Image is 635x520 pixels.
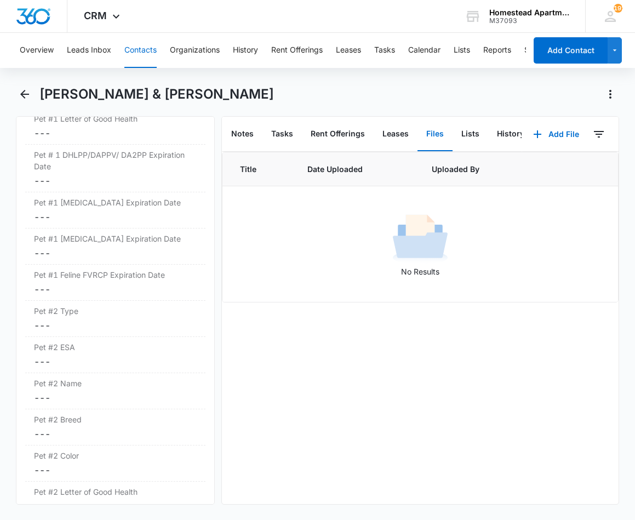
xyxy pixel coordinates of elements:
[307,163,405,175] span: Date Uploaded
[34,197,197,208] label: Pet #1 [MEDICAL_DATA] Expiration Date
[25,445,205,482] div: Pet #2 Color---
[16,85,33,103] button: Back
[240,163,281,175] span: Title
[223,266,617,277] p: No Results
[302,117,374,151] button: Rent Offerings
[39,86,274,102] h1: [PERSON_NAME] & [PERSON_NAME]
[34,127,197,140] dd: ---
[488,117,533,151] button: History
[453,117,488,151] button: Lists
[20,33,54,68] button: Overview
[602,85,619,103] button: Actions
[489,17,569,25] div: account id
[34,341,197,353] label: Pet #2 ESA
[25,409,205,445] div: Pet #2 Breed---
[34,210,197,224] dd: ---
[374,117,417,151] button: Leases
[25,265,205,301] div: Pet #1 Feline FVRCP Expiration Date---
[25,337,205,373] div: Pet #2 ESA---
[454,33,470,68] button: Lists
[222,117,262,151] button: Notes
[336,33,361,68] button: Leases
[34,149,197,172] label: Pet # 1 DHLPP/DAPPV/ DA2PP Expiration Date
[408,33,441,68] button: Calendar
[614,4,622,13] span: 192
[534,37,608,64] button: Add Contact
[25,108,205,145] div: Pet #1 Letter of Good Health---
[522,121,590,147] button: Add File
[34,391,197,404] dd: ---
[25,192,205,228] div: Pet #1 [MEDICAL_DATA] Expiration Date---
[374,33,395,68] button: Tasks
[34,450,197,461] label: Pet #2 Color
[417,117,453,151] button: Files
[34,464,197,477] dd: ---
[489,8,569,17] div: account name
[34,247,197,260] dd: ---
[34,414,197,425] label: Pet #2 Breed
[34,486,197,498] label: Pet #2 Letter of Good Health
[34,113,197,124] label: Pet #1 Letter of Good Health
[25,228,205,265] div: Pet #1 [MEDICAL_DATA] Expiration Date---
[25,145,205,192] div: Pet # 1 DHLPP/DAPPV/ DA2PP Expiration Date---
[393,211,448,266] img: No Results
[432,163,518,175] span: Uploaded By
[271,33,323,68] button: Rent Offerings
[34,305,197,317] label: Pet #2 Type
[34,355,197,368] dd: ---
[34,378,197,389] label: Pet #2 Name
[25,373,205,409] div: Pet #2 Name---
[25,482,205,518] div: Pet #2 Letter of Good Health---
[34,174,197,187] dd: ---
[233,33,258,68] button: History
[84,10,107,21] span: CRM
[524,33,554,68] button: Settings
[483,33,511,68] button: Reports
[34,283,197,296] dd: ---
[25,301,205,337] div: Pet #2 Type---
[124,33,157,68] button: Contacts
[34,319,197,332] dd: ---
[34,233,197,244] label: Pet #1 [MEDICAL_DATA] Expiration Date
[262,117,302,151] button: Tasks
[590,125,608,143] button: Filters
[614,4,622,13] div: notifications count
[67,33,111,68] button: Leads Inbox
[170,33,220,68] button: Organizations
[34,427,197,441] dd: ---
[34,500,197,513] dd: ---
[34,269,197,281] label: Pet #1 Feline FVRCP Expiration Date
